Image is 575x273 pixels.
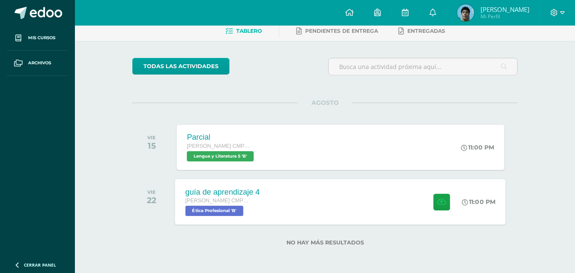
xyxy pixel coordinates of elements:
[186,206,243,216] span: Ética Profesional 'B'
[187,133,256,142] div: Parcial
[457,4,474,21] img: ea0febeb32e4474bd59c3084081137e4.png
[236,28,262,34] span: Tablero
[147,195,156,205] div: 22
[296,24,378,38] a: Pendientes de entrega
[329,58,517,75] input: Busca una actividad próxima aquí...
[462,198,496,206] div: 11:00 PM
[147,141,156,151] div: 15
[24,262,56,268] span: Cerrar panel
[298,99,352,106] span: AGOSTO
[187,151,254,161] span: Lengua y Literatura 5 'B'
[398,24,445,38] a: Entregadas
[7,51,68,76] a: Archivos
[481,5,529,14] span: [PERSON_NAME]
[28,34,55,41] span: Mis cursos
[132,58,229,75] a: todas las Actividades
[186,198,250,204] span: [PERSON_NAME] CMP Bachillerato en CCLL con Orientación en Computación
[147,189,156,195] div: VIE
[132,239,518,246] label: No hay más resultados
[187,143,251,149] span: [PERSON_NAME] CMP Bachillerato en CCLL con Orientación en Computación
[481,13,529,20] span: Mi Perfil
[147,135,156,141] div: VIE
[28,60,51,66] span: Archivos
[7,26,68,51] a: Mis cursos
[461,144,494,151] div: 11:00 PM
[407,28,445,34] span: Entregadas
[186,187,260,196] div: guía de aprendizaje 4
[305,28,378,34] span: Pendientes de entrega
[226,24,262,38] a: Tablero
